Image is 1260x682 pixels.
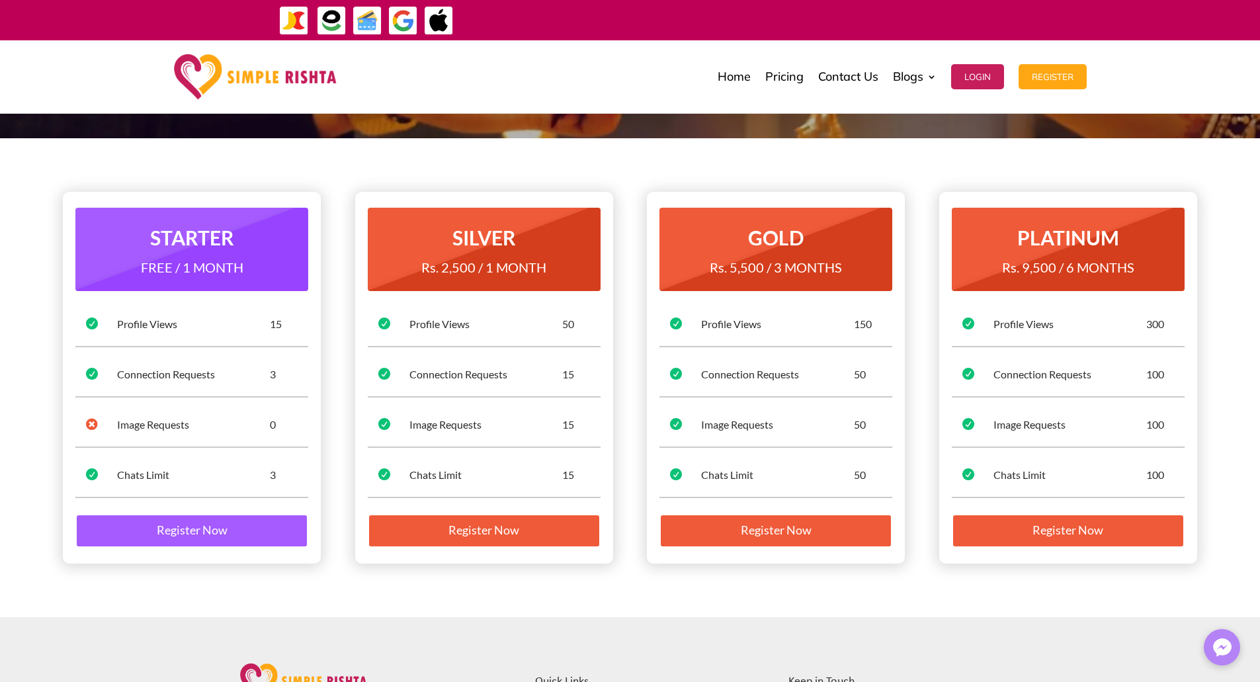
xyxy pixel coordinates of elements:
a: Blogs [893,44,937,110]
a: Register Now [75,514,308,548]
div: Profile Views [993,317,1146,331]
div: Connection Requests [117,367,270,382]
span:  [962,468,974,480]
strong: STARTER [150,226,234,249]
a: Pricing [765,44,804,110]
span:  [86,368,98,380]
span:  [670,468,682,480]
div: Connection Requests [409,367,562,382]
div: Image Requests [701,417,854,432]
span:  [378,368,390,380]
div: Profile Views [117,317,270,331]
a: Contact Us [818,44,878,110]
a: Register Now [368,514,601,548]
span:  [86,418,98,430]
span:  [962,318,974,329]
span: Rs. 5,500 / 3 MONTHS [710,259,842,275]
div: Profile Views [701,317,854,331]
span:  [378,318,390,329]
button: Register [1019,64,1087,89]
div: Image Requests [993,417,1146,432]
strong: جاز کیش [1040,8,1068,31]
img: Credit Cards [353,6,382,36]
div: Image Requests [117,417,270,432]
strong: SILVER [452,226,516,249]
div: Chats Limit [701,468,854,482]
span:  [670,368,682,380]
span:  [670,318,682,329]
span:  [86,318,98,329]
img: JazzCash-icon [279,6,309,36]
span:  [378,468,390,480]
img: EasyPaisa-icon [317,6,347,36]
div: Connection Requests [701,367,854,382]
div: Chats Limit [409,468,562,482]
span:  [670,418,682,430]
div: Connection Requests [993,367,1146,382]
span:  [378,418,390,430]
a: Home [718,44,751,110]
span: FREE / 1 MONTH [141,259,243,275]
a: Register Now [952,514,1185,548]
img: ApplePay-icon [424,6,454,36]
button: Login [951,64,1004,89]
span: Rs. 2,500 / 1 MONTH [421,259,546,275]
span:  [962,368,974,380]
a: Register Now [659,514,892,548]
span: Rs. 9,500 / 6 MONTHS [1002,259,1134,275]
a: Login [951,44,1004,110]
div: Profile Views [409,317,562,331]
strong: GOLD [748,226,804,249]
img: GooglePay-icon [388,6,418,36]
div: Chats Limit [117,468,270,482]
strong: ایزی پیسہ [1008,8,1037,31]
span:  [86,468,98,480]
div: Chats Limit [993,468,1146,482]
span:  [962,418,974,430]
div: Image Requests [409,417,562,432]
strong: PLATINUM [1017,226,1119,249]
a: Register [1019,44,1087,110]
img: Messenger [1209,634,1236,661]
